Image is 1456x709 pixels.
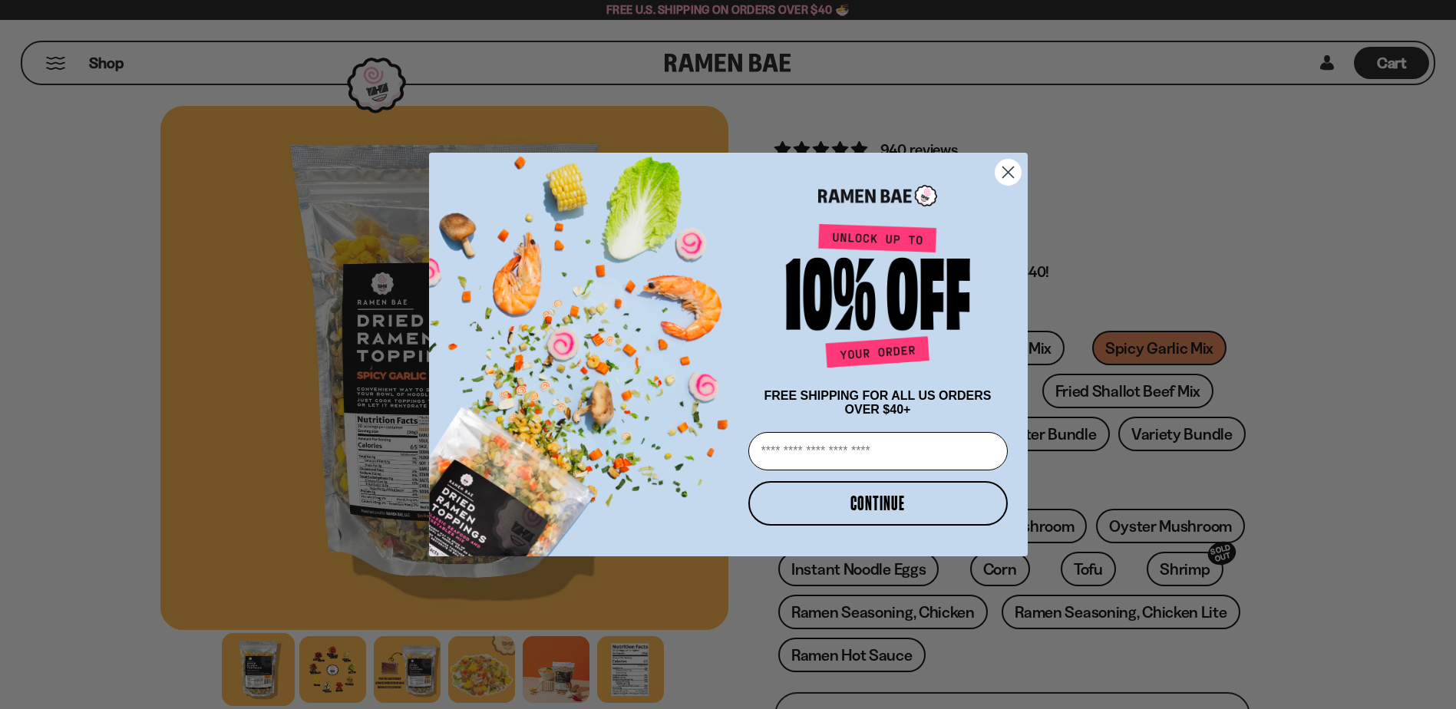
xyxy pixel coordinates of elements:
span: FREE SHIPPING FOR ALL US ORDERS OVER $40+ [764,389,991,416]
img: Unlock up to 10% off [782,223,974,374]
button: Close dialog [995,159,1022,186]
img: Ramen Bae Logo [818,183,937,209]
button: CONTINUE [748,481,1008,526]
img: ce7035ce-2e49-461c-ae4b-8ade7372f32c.png [429,139,742,556]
